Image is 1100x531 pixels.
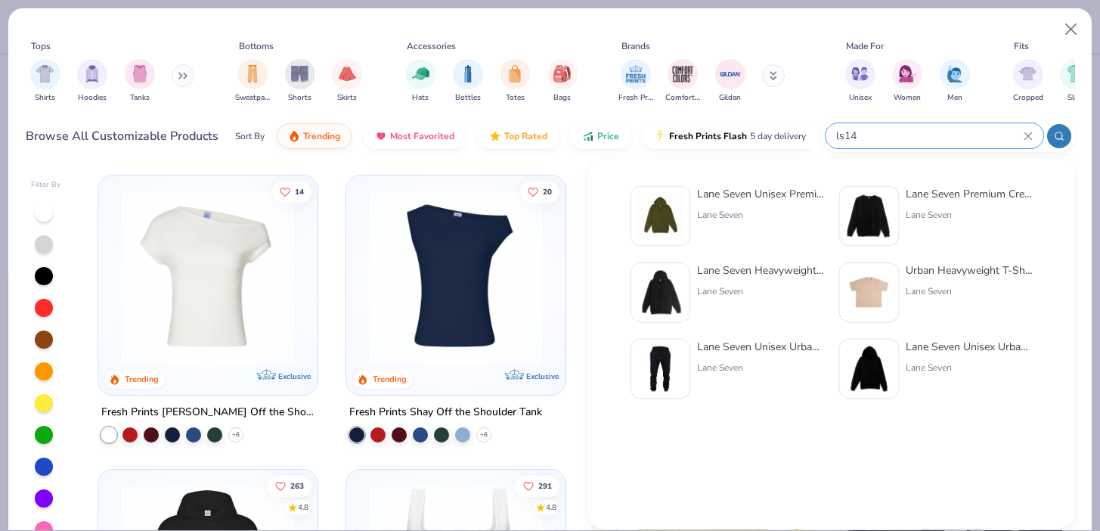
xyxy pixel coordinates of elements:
[285,59,315,104] div: filter for Shorts
[892,59,922,104] button: filter button
[835,127,1024,144] input: Try "T-Shirt"
[851,65,869,82] img: Unisex Image
[906,339,1033,355] div: Lane Seven Unisex Urban Pullover Hooded Sweatshirt
[235,59,270,104] button: filter button
[278,371,311,380] span: Exclusive
[285,59,315,104] button: filter button
[31,179,61,191] div: Filter By
[500,59,530,104] button: filter button
[525,371,558,380] span: Exclusive
[597,130,619,142] span: Price
[288,92,311,104] span: Shorts
[235,59,270,104] div: filter for Sweatpants
[624,63,647,85] img: Fresh Prints Image
[550,191,738,365] img: af1e0f41-62ea-4e8f-9b2b-c8bb59fc549d
[697,208,824,222] div: Lane Seven
[1060,59,1090,104] button: filter button
[339,65,356,82] img: Skirts Image
[621,39,650,53] div: Brands
[947,65,963,82] img: Men Image
[538,482,552,489] span: 291
[849,92,872,104] span: Unisex
[906,284,1033,298] div: Lane Seven
[349,402,542,421] div: Fresh Prints Shay Off the Shoulder Tank
[665,59,700,104] button: filter button
[669,130,747,142] span: Fresh Prints Flash
[940,59,970,104] div: filter for Men
[715,59,745,104] button: filter button
[30,59,60,104] button: filter button
[553,65,570,82] img: Bags Image
[1013,92,1043,104] span: Cropped
[546,501,556,513] div: 4.8
[361,191,550,365] img: 5716b33b-ee27-473a-ad8a-9b8687048459
[125,59,155,104] button: filter button
[480,430,488,439] span: + 6
[232,430,240,439] span: + 6
[244,65,261,82] img: Sweatpants Image
[125,59,155,104] div: filter for Tanks
[453,59,483,104] div: filter for Bottles
[547,59,578,104] button: filter button
[845,59,875,104] div: filter for Unisex
[516,475,559,496] button: Like
[1019,65,1036,82] img: Cropped Image
[84,65,101,82] img: Hoodies Image
[940,59,970,104] button: filter button
[1067,92,1083,104] span: Slim
[719,92,741,104] span: Gildan
[618,92,653,104] span: Fresh Prints
[239,39,274,53] div: Bottoms
[277,123,352,149] button: Trending
[504,130,547,142] span: Top Rated
[272,181,311,202] button: Like
[507,65,523,82] img: Totes Image
[478,123,559,149] button: Top Rated
[1057,15,1086,44] button: Close
[1060,59,1090,104] div: filter for Slim
[36,65,54,82] img: Shirts Image
[288,130,300,142] img: trending.gif
[846,193,893,240] img: a81cae28-23d5-4574-8f74-712c9fc218bb
[906,208,1033,222] div: Lane Seven
[643,123,817,149] button: Fresh Prints Flash5 day delivery
[697,262,824,278] div: Lane Seven Heavyweight Hoodie
[412,65,429,82] img: Hats Image
[337,92,357,104] span: Skirts
[846,39,884,53] div: Made For
[906,262,1033,278] div: Urban Heavyweight T-Shirt
[291,65,308,82] img: Shorts Image
[846,269,893,316] img: d8d3b0a7-9cea-45f7-83ec-6648c5817a7c
[892,59,922,104] div: filter for Women
[750,128,806,145] span: 5 day delivery
[671,63,694,85] img: Comfort Colors Image
[899,65,916,82] img: Women Image
[618,59,653,104] button: filter button
[460,65,476,82] img: Bottles Image
[132,65,148,82] img: Tanks Image
[845,59,875,104] button: filter button
[290,482,304,489] span: 263
[697,284,824,298] div: Lane Seven
[295,188,304,195] span: 14
[947,92,962,104] span: Men
[30,59,60,104] div: filter for Shirts
[1067,65,1083,82] img: Slim Image
[719,63,742,85] img: Gildan Image
[77,59,107,104] div: filter for Hoodies
[130,92,150,104] span: Tanks
[1013,59,1043,104] div: filter for Cropped
[894,92,921,104] span: Women
[697,186,824,202] div: Lane Seven Unisex Premium Pullover Hooded Sweatshirt
[235,129,265,143] div: Sort By
[26,127,218,145] div: Browse All Customizable Products
[77,59,107,104] button: filter button
[637,193,684,240] img: 714dfacd-1f1a-4e34-9548-e737a59cf63a
[654,130,666,142] img: flash.gif
[364,123,466,149] button: Most Favorited
[31,39,51,53] div: Tops
[405,59,435,104] div: filter for Hats
[303,130,340,142] span: Trending
[78,92,107,104] span: Hoodies
[407,39,456,53] div: Accessories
